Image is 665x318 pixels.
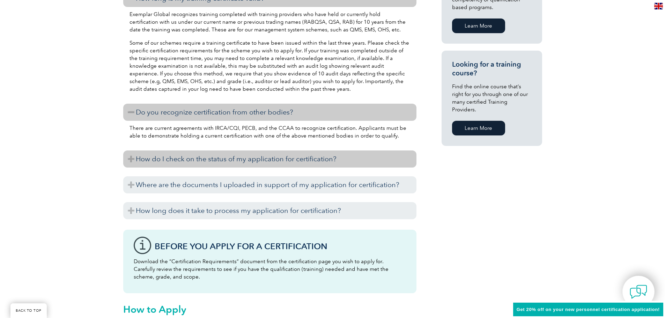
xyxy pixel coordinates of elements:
[123,150,416,168] h3: How do I check on the status of my application for certification?
[630,283,647,301] img: contact-chat.png
[10,303,47,318] a: BACK TO TOP
[123,176,416,193] h3: Where are the documents I uploaded in support of my application for certification?
[130,10,410,34] p: Exemplar Global recognizes training completed with training providers who have held or currently ...
[130,124,410,140] p: There are current agreements with IRCA/CQI, PECB, and the CCAA to recognize certification. Applic...
[123,202,416,219] h3: How long does it take to process my application for certification?
[123,104,416,121] h3: Do you recognize certification from other bodies?
[452,60,532,77] h3: Looking for a training course?
[452,83,532,113] p: Find the online course that’s right for you through one of our many certified Training Providers.
[155,242,406,251] h3: Before You Apply For a Certification
[517,307,660,312] span: Get 20% off on your new personnel certification application!
[452,121,505,135] a: Learn More
[123,304,416,315] h2: How to Apply
[452,19,505,33] a: Learn More
[134,258,406,281] p: Download the “Certification Requirements” document from the certification page you wish to apply ...
[654,3,663,9] img: en
[130,39,410,93] p: Some of our schemes require a training certificate to have been issued within the last three year...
